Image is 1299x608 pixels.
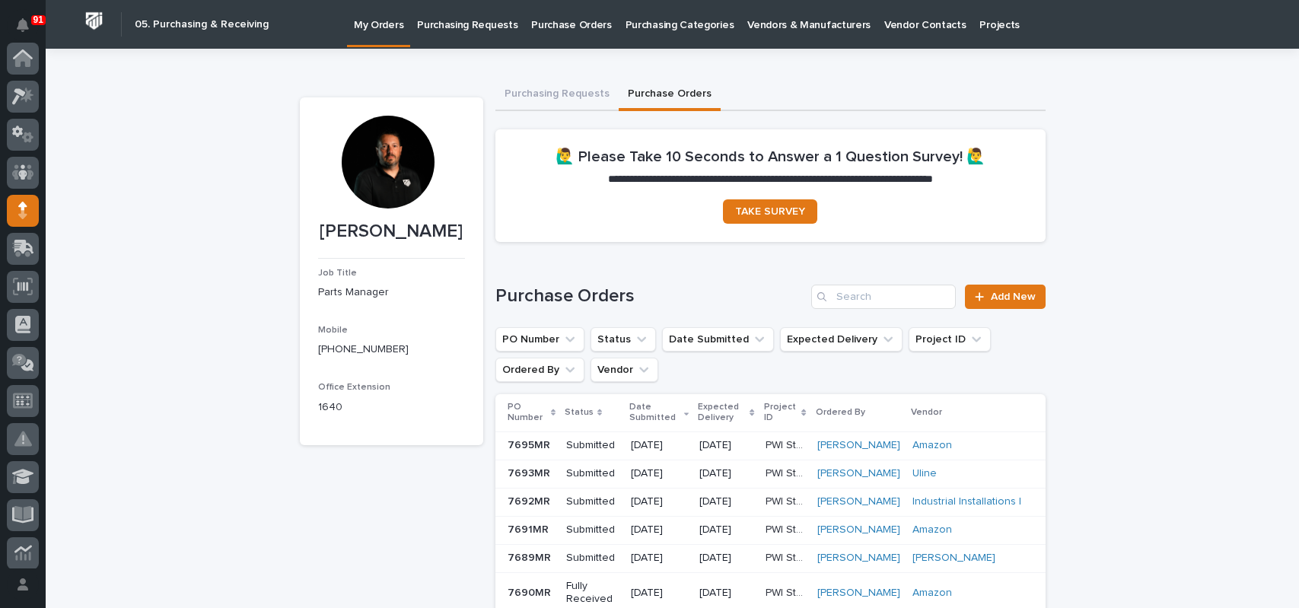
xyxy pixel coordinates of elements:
a: Uline [912,467,937,480]
button: Vendor [591,358,658,382]
span: Office Extension [318,383,390,392]
p: PWI Stock [766,549,808,565]
a: Industrial Installations Inc [912,495,1033,508]
p: PWI Stock [766,436,808,452]
p: 7695MR [508,436,553,452]
h2: 05. Purchasing & Receiving [135,18,269,31]
button: PO Number [495,327,584,352]
p: [DATE] [699,495,753,508]
p: PO Number [508,399,547,427]
a: [PERSON_NAME] [817,524,900,536]
p: [DATE] [631,587,687,600]
a: [PERSON_NAME] [817,467,900,480]
p: 7693MR [508,464,553,480]
a: [PERSON_NAME] [817,552,900,565]
button: Project ID [909,327,991,352]
p: [DATE] [699,524,753,536]
p: [DATE] [699,439,753,452]
a: Amazon [912,587,952,600]
tr: 7693MR7693MR Submitted[DATE][DATE]PWI StockPWI Stock [PERSON_NAME] Uline [495,460,1046,488]
p: Submitted [566,495,619,508]
a: Amazon [912,524,952,536]
p: 7692MR [508,492,553,508]
button: Purchasing Requests [495,79,619,111]
p: PWI Stock [766,464,808,480]
p: 91 [33,14,43,25]
p: [DATE] [631,439,687,452]
p: Submitted [566,552,619,565]
a: Amazon [912,439,952,452]
img: Workspace Logo [80,7,108,35]
a: [PERSON_NAME] [817,587,900,600]
span: Job Title [318,269,357,278]
span: Mobile [318,326,348,335]
p: Submitted [566,467,619,480]
p: [DATE] [699,552,753,565]
p: Parts Manager [318,285,465,301]
span: TAKE SURVEY [735,206,805,217]
h2: 🙋‍♂️ Please Take 10 Seconds to Answer a 1 Question Survey! 🙋‍♂️ [556,148,985,166]
p: PWI Stock [766,584,808,600]
p: [DATE] [631,524,687,536]
button: Expected Delivery [780,327,903,352]
tr: 7692MR7692MR Submitted[DATE][DATE]PWI StockPWI Stock [PERSON_NAME] Industrial Installations Inc [495,488,1046,516]
p: PWI Stock [766,492,808,508]
p: [DATE] [699,587,753,600]
button: Date Submitted [662,327,774,352]
p: Status [565,404,594,421]
p: Ordered By [816,404,865,421]
a: [PERSON_NAME] [817,495,900,508]
p: [DATE] [631,495,687,508]
p: Vendor [911,404,942,421]
p: 1640 [318,399,465,415]
p: [DATE] [699,467,753,480]
p: Submitted [566,439,619,452]
button: Ordered By [495,358,584,382]
p: 7689MR [508,549,554,565]
tr: 7691MR7691MR Submitted[DATE][DATE]PWI StockPWI Stock [PERSON_NAME] Amazon [495,516,1046,544]
a: [PERSON_NAME] [817,439,900,452]
p: [DATE] [631,467,687,480]
p: Fully Received [566,580,619,606]
a: [PHONE_NUMBER] [318,344,409,355]
p: Submitted [566,524,619,536]
input: Search [811,285,956,309]
button: Notifications [7,9,39,41]
p: [DATE] [631,552,687,565]
span: Add New [991,291,1036,302]
button: Status [591,327,656,352]
tr: 7695MR7695MR Submitted[DATE][DATE]PWI StockPWI Stock [PERSON_NAME] Amazon [495,431,1046,460]
p: [PERSON_NAME] [318,221,465,243]
p: PWI Stock [766,520,808,536]
button: Purchase Orders [619,79,721,111]
a: Add New [965,285,1045,309]
a: [PERSON_NAME] [912,552,995,565]
a: TAKE SURVEY [723,199,817,224]
p: 7691MR [508,520,552,536]
div: Notifications91 [19,18,39,43]
p: Expected Delivery [698,399,746,427]
p: Date Submitted [629,399,680,427]
p: 7690MR [508,584,554,600]
h1: Purchase Orders [495,285,806,307]
p: Project ID [764,399,798,427]
tr: 7689MR7689MR Submitted[DATE][DATE]PWI StockPWI Stock [PERSON_NAME] [PERSON_NAME] [495,544,1046,572]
